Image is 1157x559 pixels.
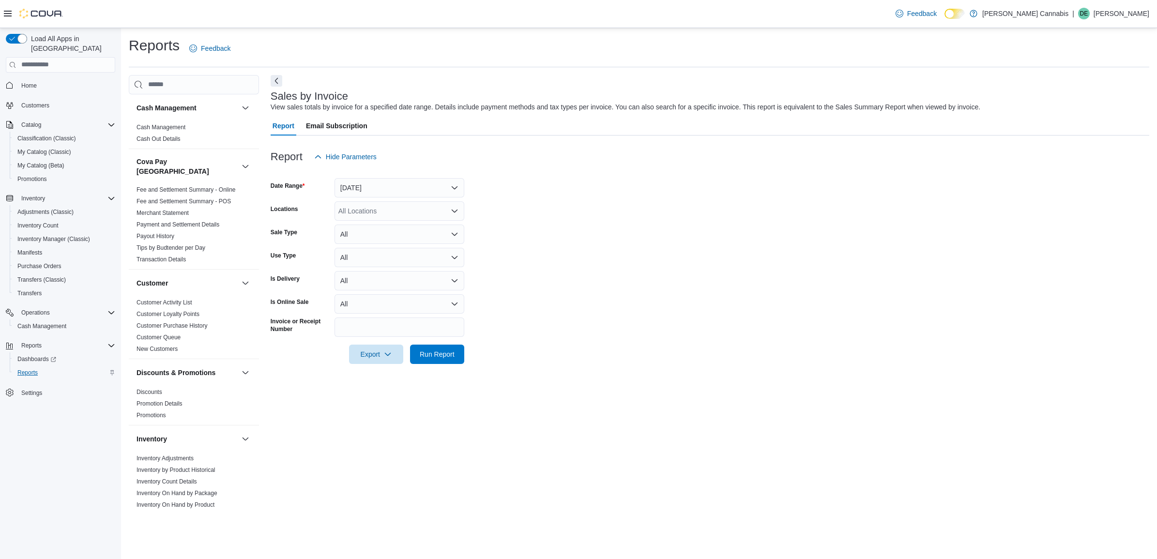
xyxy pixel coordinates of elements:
span: Customer Queue [137,333,181,341]
label: Locations [271,205,298,213]
a: Inventory Transactions [137,513,195,520]
button: Inventory Manager (Classic) [10,232,119,246]
button: Catalog [17,119,45,131]
span: Inventory [21,195,45,202]
button: Cova Pay [GEOGRAPHIC_DATA] [240,161,251,172]
button: Hide Parameters [310,147,381,166]
button: Transfers [10,287,119,300]
a: Settings [17,387,46,399]
span: Cash Management [137,123,185,131]
a: Customer Loyalty Points [137,311,199,317]
button: Manifests [10,246,119,259]
span: Run Report [420,349,455,359]
span: Operations [17,307,115,318]
span: Payout History [137,232,174,240]
span: Fee and Settlement Summary - Online [137,186,236,194]
span: Inventory Count Details [137,478,197,485]
span: Cash Out Details [137,135,181,143]
button: Inventory [17,193,49,204]
label: Is Online Sale [271,298,309,306]
a: Tips by Budtender per Day [137,244,205,251]
span: Inventory by Product Historical [137,466,215,474]
span: Reports [21,342,42,349]
a: Manifests [14,247,46,258]
a: Fee and Settlement Summary - POS [137,198,231,205]
button: Export [349,345,403,364]
span: Export [355,345,397,364]
a: Purchase Orders [14,260,65,272]
span: Reports [14,367,115,378]
button: Cash Management [240,102,251,114]
a: Transaction Details [137,256,186,263]
button: Customers [2,98,119,112]
button: Adjustments (Classic) [10,205,119,219]
span: New Customers [137,345,178,353]
span: Catalog [17,119,115,131]
a: My Catalog (Beta) [14,160,68,171]
button: Discounts & Promotions [240,367,251,378]
a: Promotions [137,412,166,419]
a: Customer Queue [137,334,181,341]
span: Transfers (Classic) [17,276,66,284]
button: All [335,294,464,314]
a: Transfers [14,287,46,299]
span: Promotion Details [137,400,183,408]
span: Inventory [17,193,115,204]
a: Adjustments (Classic) [14,206,77,218]
a: Feedback [185,39,234,58]
button: Settings [2,385,119,399]
a: Customer Purchase History [137,322,208,329]
button: Inventory [137,434,238,444]
span: Manifests [17,249,42,257]
a: Inventory Manager (Classic) [14,233,94,245]
a: Inventory by Product Historical [137,467,215,473]
a: Transfers (Classic) [14,274,70,286]
button: Cova Pay [GEOGRAPHIC_DATA] [137,157,238,176]
div: Cova Pay [GEOGRAPHIC_DATA] [129,184,259,269]
span: Settings [17,386,115,398]
span: Cash Management [17,322,66,330]
span: Load All Apps in [GEOGRAPHIC_DATA] [27,34,115,53]
h3: Report [271,151,303,163]
span: Customers [17,99,115,111]
span: Classification (Classic) [17,135,76,142]
button: Promotions [10,172,119,186]
span: Merchant Statement [137,209,189,217]
a: Dashboards [14,353,60,365]
a: Payment and Settlement Details [137,221,219,228]
a: Cash Out Details [137,136,181,142]
span: Inventory On Hand by Product [137,501,214,509]
span: My Catalog (Classic) [17,148,71,156]
span: Inventory Manager (Classic) [17,235,90,243]
span: Reports [17,340,115,351]
a: Reports [14,367,42,378]
button: Catalog [2,118,119,132]
button: Reports [17,340,46,351]
a: Discounts [137,389,162,395]
button: Operations [2,306,119,319]
a: Inventory Count [14,220,62,231]
button: All [335,225,464,244]
div: View sales totals by invoice for a specified date range. Details include payment methods and tax ... [271,102,980,112]
span: Purchase Orders [17,262,61,270]
nav: Complex example [6,75,115,425]
span: My Catalog (Beta) [14,160,115,171]
span: Settings [21,389,42,397]
button: Purchase Orders [10,259,119,273]
span: My Catalog (Beta) [17,162,64,169]
label: Invoice or Receipt Number [271,317,331,333]
button: [DATE] [335,178,464,197]
span: Customer Purchase History [137,322,208,330]
button: Operations [17,307,54,318]
label: Sale Type [271,228,297,236]
button: Open list of options [451,207,458,215]
label: Date Range [271,182,305,190]
button: Discounts & Promotions [137,368,238,378]
span: Operations [21,309,50,317]
span: Fee and Settlement Summary - POS [137,197,231,205]
a: My Catalog (Classic) [14,146,75,158]
span: Dashboards [14,353,115,365]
